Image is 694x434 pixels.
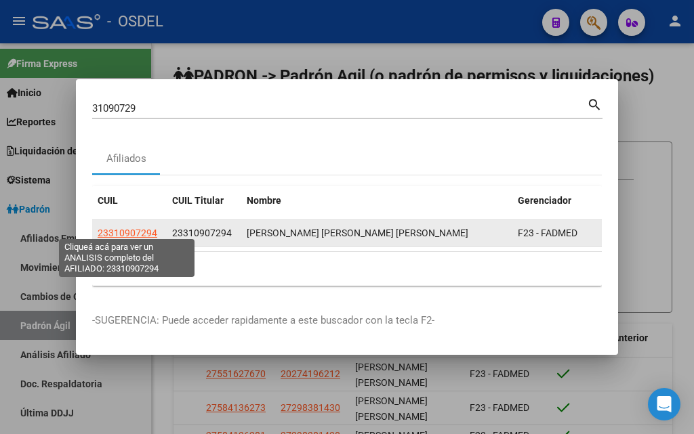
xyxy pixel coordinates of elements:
span: F23 - FADMED [518,227,577,238]
datatable-header-cell: Nombre [241,186,512,215]
span: Gerenciador [518,195,571,206]
p: -SUGERENCIA: Puede acceder rapidamente a este buscador con la tecla F2- [92,313,602,328]
span: Nombre [247,195,281,206]
span: 23310907294 [98,227,157,238]
span: CUIL [98,195,118,206]
datatable-header-cell: Gerenciador [512,186,607,215]
div: [PERSON_NAME] [PERSON_NAME] [PERSON_NAME] [247,225,507,241]
mat-icon: search [587,95,603,112]
span: CUIL Titular [172,195,224,206]
datatable-header-cell: CUIL Titular [167,186,241,215]
div: Open Intercom Messenger [648,388,680,420]
div: 1 total [92,252,602,286]
datatable-header-cell: CUIL [92,186,167,215]
div: Afiliados [106,151,146,167]
span: 23310907294 [172,227,232,238]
